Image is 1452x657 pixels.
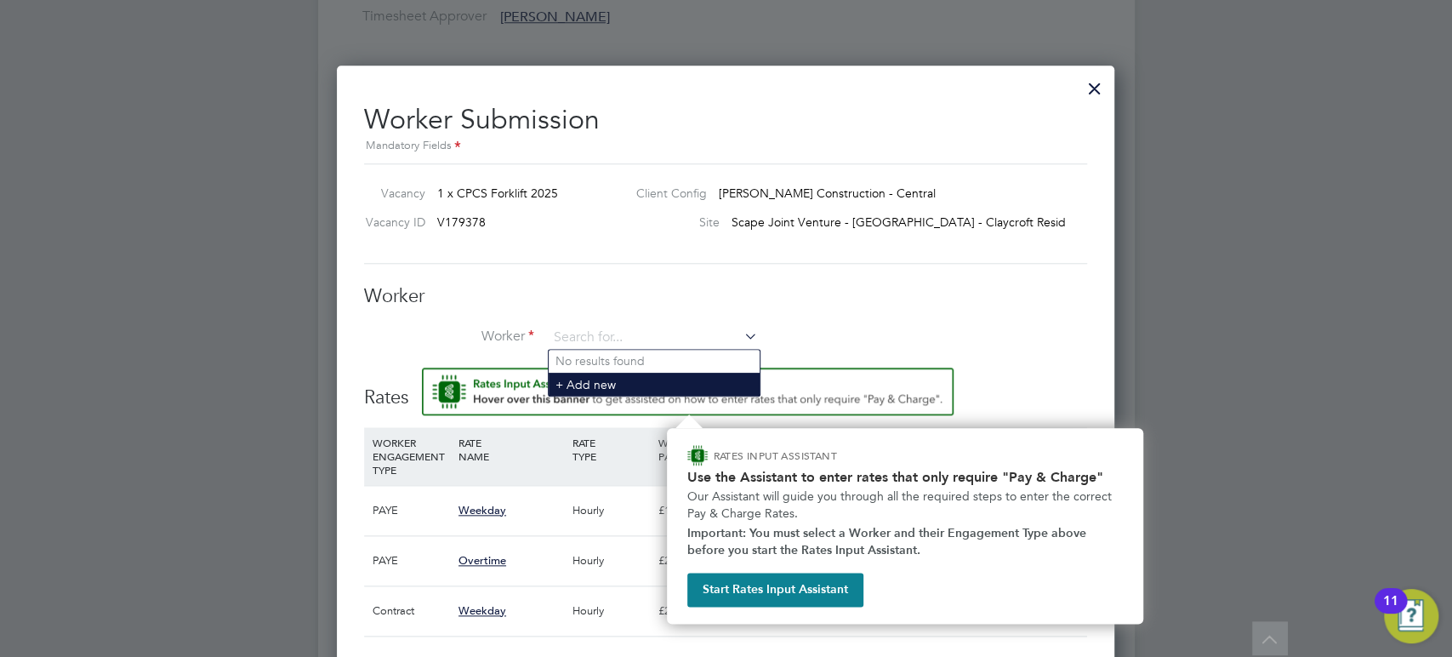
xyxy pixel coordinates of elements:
img: ENGAGE Assistant Icon [687,445,708,466]
span: Scape Joint Venture - [GEOGRAPHIC_DATA] - Claycroft Resid… [732,214,1078,230]
input: Search for... [548,325,758,351]
div: 11 [1383,601,1398,623]
h3: Rates [364,368,1087,410]
div: WORKER ENGAGEMENT TYPE [368,427,454,485]
li: No results found [549,350,760,372]
div: RATE NAME [454,427,568,471]
div: Mandatory Fields [364,137,1087,156]
div: PAYE [368,536,454,586]
h3: Worker [364,284,1087,309]
div: Hourly [568,486,654,535]
div: AGENCY CHARGE RATE [997,427,1083,485]
label: Worker [364,328,534,346]
div: RATE TYPE [568,427,654,471]
div: PAYE [368,486,454,535]
label: Client Config [623,186,707,201]
h2: Use the Assistant to enter rates that only require "Pay & Charge" [687,469,1123,485]
h2: Worker Submission [364,89,1087,157]
span: Overtime [458,553,506,568]
div: How to input Rates that only require Pay & Charge [667,428,1143,624]
label: Site [623,214,720,230]
button: Rate Assistant [422,368,954,415]
div: Contract [368,586,454,636]
div: WORKER PAY RATE [654,427,740,471]
span: [PERSON_NAME] Construction - Central [719,186,936,201]
span: Weekday [458,603,506,618]
span: Weekday [458,503,506,517]
p: Our Assistant will guide you through all the required steps to enter the correct Pay & Charge Rates. [687,488,1123,522]
strong: Important: You must select a Worker and their Engagement Type above before you start the Rates In... [687,526,1090,557]
div: AGENCY MARKUP [912,427,998,471]
button: Start Rates Input Assistant [687,573,863,607]
label: Vacancy ID [357,214,425,230]
div: £26.18 [654,536,740,586]
div: EMPLOYER COST [826,427,912,471]
li: + Add new [549,373,760,396]
div: £23.00 [654,586,740,636]
div: HOLIDAY PAY [740,427,826,471]
div: £17.45 [654,486,740,535]
span: V179378 [437,214,486,230]
div: Hourly [568,586,654,636]
p: RATES INPUT ASSISTANT [714,448,927,463]
label: Vacancy [357,186,425,201]
div: Hourly [568,536,654,586]
button: Open Resource Center, 11 new notifications [1384,589,1438,643]
span: 1 x CPCS Forklift 2025 [437,186,558,201]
